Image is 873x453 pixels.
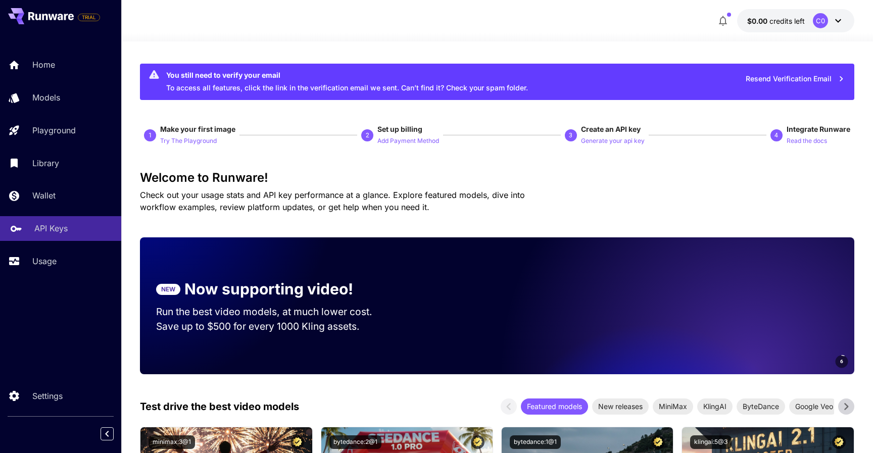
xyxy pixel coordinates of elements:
span: Integrate Runware [787,125,850,133]
p: Run the best video models, at much lower cost. [156,305,392,319]
p: Read the docs [787,136,827,146]
div: $0.00 [747,16,805,26]
div: Collapse sidebar [108,425,121,443]
p: Usage [32,255,57,267]
button: bytedance:1@1 [510,435,561,449]
button: minimax:3@1 [149,435,195,449]
h3: Welcome to Runware! [140,171,854,185]
p: Generate your api key [581,136,645,146]
div: New releases [592,398,649,415]
div: You still need to verify your email [166,70,528,80]
button: Read the docs [787,134,827,146]
span: Featured models [521,401,588,412]
button: Certified Model – Vetted for best performance and includes a commercial license. [290,435,304,449]
span: TRIAL [78,14,100,21]
button: Certified Model – Vetted for best performance and includes a commercial license. [832,435,846,449]
button: Certified Model – Vetted for best performance and includes a commercial license. [651,435,665,449]
p: Test drive the best video models [140,399,299,414]
button: Certified Model – Vetted for best performance and includes a commercial license. [471,435,484,449]
button: Generate your api key [581,134,645,146]
div: Google Veo [789,398,839,415]
div: C0 [813,13,828,28]
p: Home [32,59,55,71]
span: $0.00 [747,17,769,25]
p: Wallet [32,189,56,202]
button: klingai:5@3 [690,435,732,449]
span: MiniMax [653,401,693,412]
span: ByteDance [737,401,785,412]
span: KlingAI [697,401,733,412]
p: Playground [32,124,76,136]
p: Try The Playground [160,136,217,146]
span: credits left [769,17,805,25]
span: New releases [592,401,649,412]
p: 3 [569,131,572,140]
p: API Keys [34,222,68,234]
button: Collapse sidebar [101,427,114,440]
span: 6 [840,358,843,365]
p: Models [32,91,60,104]
p: Library [32,157,59,169]
p: Settings [32,390,63,402]
span: Create an API key [581,125,641,133]
span: Add your payment card to enable full platform functionality. [78,11,100,23]
div: ByteDance [737,398,785,415]
p: Add Payment Method [377,136,439,146]
p: NEW [161,285,175,294]
button: Add Payment Method [377,134,439,146]
p: Now supporting video! [184,278,353,300]
button: bytedance:2@1 [329,435,381,449]
span: Check out your usage stats and API key performance at a glance. Explore featured models, dive int... [140,190,525,212]
button: Resend Verification Email [740,69,850,89]
p: Save up to $500 for every 1000 Kling assets. [156,319,392,334]
span: Google Veo [789,401,839,412]
span: Set up billing [377,125,422,133]
p: 4 [774,131,778,140]
button: Try The Playground [160,134,217,146]
button: $0.00C0 [737,9,854,32]
div: MiniMax [653,398,693,415]
div: KlingAI [697,398,733,415]
p: 1 [149,131,152,140]
p: 2 [366,131,369,140]
div: Featured models [521,398,588,415]
span: Make your first image [160,125,235,133]
div: To access all features, click the link in the verification email we sent. Can’t find it? Check yo... [166,67,528,97]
